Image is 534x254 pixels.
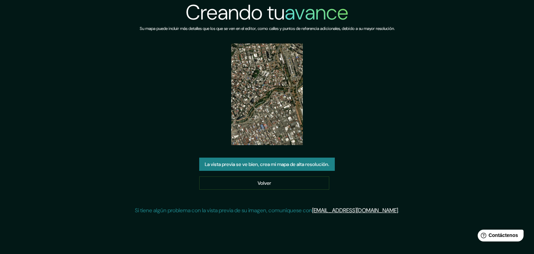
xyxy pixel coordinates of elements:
[199,176,329,190] a: Volver
[205,161,329,167] font: La vista previa se ve bien, crea mi mapa de alta resolución.
[140,26,395,31] font: Su mapa puede incluir más detalles que los que se ven en el editor, como calles y puntos de refer...
[472,227,526,246] iframe: Lanzador de widgets de ayuda
[398,207,399,214] font: .
[258,180,271,186] font: Volver
[312,207,398,214] a: [EMAIL_ADDRESS][DOMAIN_NAME]
[135,207,312,214] font: Si tiene algún problema con la vista previa de su imagen, comuníquese con
[231,43,303,145] img: vista previa del mapa creado
[199,158,335,171] button: La vista previa se ve bien, crea mi mapa de alta resolución.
